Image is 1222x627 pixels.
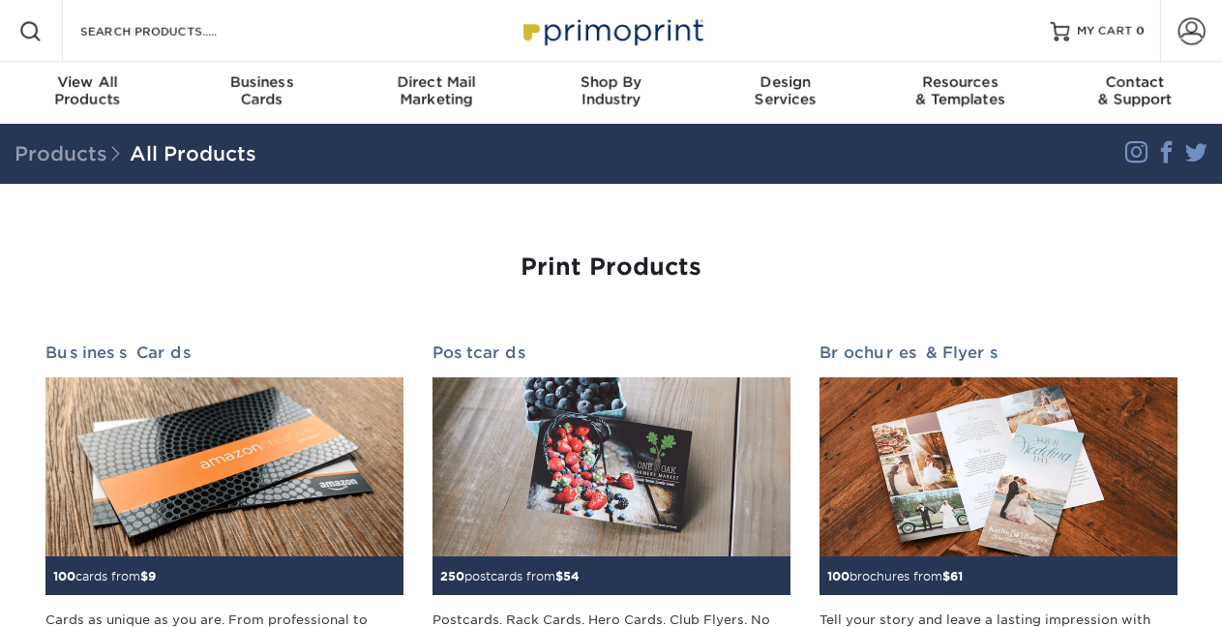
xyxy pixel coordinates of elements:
small: cards from [53,569,156,583]
span: 100 [827,569,849,583]
span: 9 [148,569,156,583]
span: Business [174,74,348,91]
div: Cards [174,74,348,108]
h2: Brochures & Flyers [820,343,1177,362]
h2: Business Cards [45,343,403,362]
span: Direct Mail [349,74,523,91]
span: $ [555,569,563,583]
h2: Postcards [432,343,790,362]
span: MY CART [1077,23,1132,40]
a: All Products [130,142,256,165]
a: Resources& Templates [873,62,1047,124]
img: Brochures & Flyers [820,377,1177,556]
a: Direct MailMarketing [349,62,523,124]
img: Business Cards [45,377,403,556]
img: Primoprint [515,10,708,51]
span: 54 [563,569,580,583]
span: Design [699,74,873,91]
span: Resources [873,74,1047,91]
span: 0 [1136,24,1145,38]
a: Contact& Support [1048,62,1222,124]
span: 250 [440,569,464,583]
div: Services [699,74,873,108]
span: 61 [950,569,963,583]
span: $ [942,569,950,583]
small: brochures from [827,569,963,583]
small: postcards from [440,569,580,583]
span: Products [15,142,130,165]
div: & Templates [873,74,1047,108]
span: Contact [1048,74,1222,91]
span: 100 [53,569,75,583]
h1: Print Products [45,254,1177,282]
a: Shop ByIndustry [523,62,698,124]
div: Marketing [349,74,523,108]
input: SEARCH PRODUCTS..... [78,19,267,43]
a: BusinessCards [174,62,348,124]
div: & Support [1048,74,1222,108]
span: Shop By [523,74,698,91]
img: Postcards [432,377,790,556]
span: $ [140,569,148,583]
a: DesignServices [699,62,873,124]
div: Industry [523,74,698,108]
